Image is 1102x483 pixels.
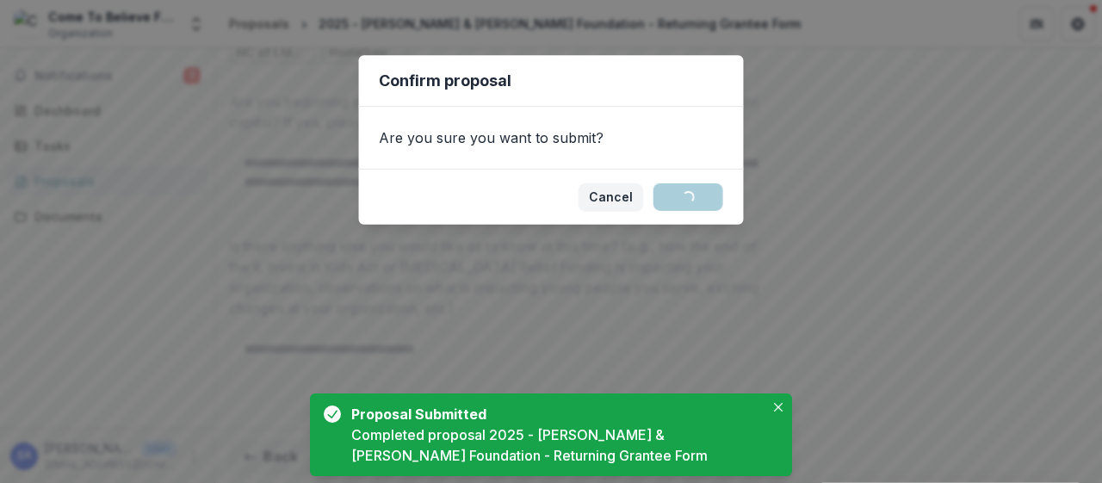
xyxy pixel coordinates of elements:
header: Confirm proposal [359,55,744,107]
button: Close [768,397,789,418]
div: Proposal Submitted [351,404,758,424]
div: Are you sure you want to submit? [359,107,744,169]
div: Completed proposal 2025 - [PERSON_NAME] & [PERSON_NAME] Foundation - Returning Grantee Form [351,424,765,466]
button: Cancel [579,183,643,211]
